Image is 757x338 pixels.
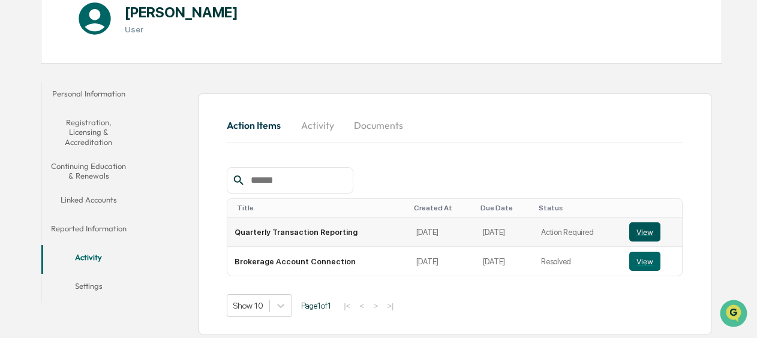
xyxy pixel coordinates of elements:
div: 🗄️ [87,152,97,161]
a: Powered byPylon [85,202,145,212]
button: |< [340,301,354,311]
div: 🖐️ [12,152,22,161]
iframe: Open customer support [719,298,751,331]
div: Toggle SortBy [632,204,677,212]
button: < [356,301,368,311]
button: >| [383,301,397,311]
button: Continuing Education & Renewals [41,154,136,188]
td: [DATE] [409,247,476,276]
button: View [629,222,660,242]
a: 🗄️Attestations [82,146,154,167]
div: secondary tabs example [227,111,683,140]
div: Toggle SortBy [539,204,617,212]
span: Page 1 of 1 [301,301,331,310]
h1: [PERSON_NAME] [125,4,238,21]
button: View [629,252,660,271]
button: Linked Accounts [41,188,136,216]
div: We're available if you need us! [41,103,152,113]
span: Pylon [119,203,145,212]
button: Personal Information [41,82,136,110]
div: secondary tabs example [41,82,136,303]
a: View [629,252,675,271]
div: 🔎 [12,174,22,184]
button: Start new chat [204,95,218,109]
td: [DATE] [409,218,476,247]
td: Action Required [534,218,622,247]
td: Brokerage Account Connection [227,247,408,276]
button: Activity [41,245,136,274]
p: How can we help? [12,25,218,44]
button: > [370,301,381,311]
a: 🖐️Preclearance [7,146,82,167]
button: Reported Information [41,216,136,245]
img: 1746055101610-c473b297-6a78-478c-a979-82029cc54cd1 [12,91,34,113]
span: Preclearance [24,150,77,162]
button: Action Items [227,111,290,140]
a: 🔎Data Lookup [7,168,80,190]
button: Registration, Licensing & Accreditation [41,110,136,154]
td: Quarterly Transaction Reporting [227,218,408,247]
a: View [629,222,675,242]
div: Toggle SortBy [480,204,530,212]
div: Toggle SortBy [414,204,471,212]
span: Attestations [99,150,149,162]
button: Settings [41,274,136,303]
button: Documents [344,111,413,140]
td: [DATE] [476,218,534,247]
span: Data Lookup [24,173,76,185]
td: [DATE] [476,247,534,276]
h3: User [125,25,238,34]
div: Toggle SortBy [237,204,404,212]
div: Start new chat [41,91,197,103]
button: Activity [290,111,344,140]
td: Resolved [534,247,622,276]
